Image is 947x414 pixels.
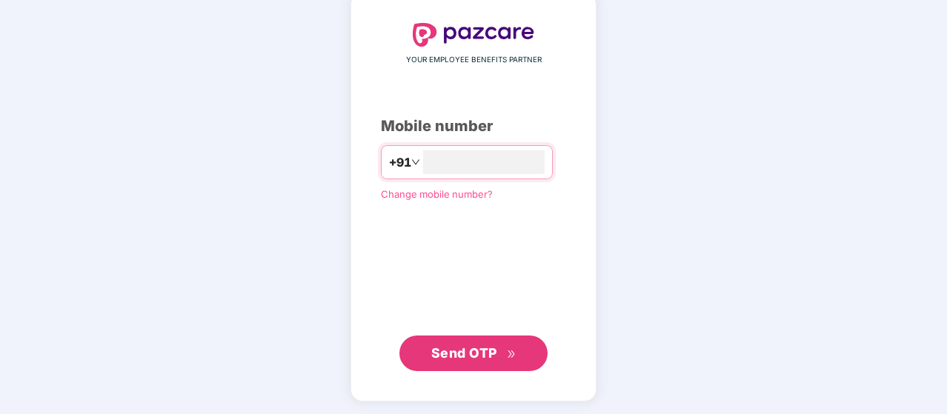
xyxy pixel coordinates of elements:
[507,350,516,359] span: double-right
[431,345,497,361] span: Send OTP
[381,115,566,138] div: Mobile number
[413,23,534,47] img: logo
[381,188,493,200] a: Change mobile number?
[411,158,420,167] span: down
[406,54,542,66] span: YOUR EMPLOYEE BENEFITS PARTNER
[399,335,548,371] button: Send OTPdouble-right
[389,153,411,172] span: +91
